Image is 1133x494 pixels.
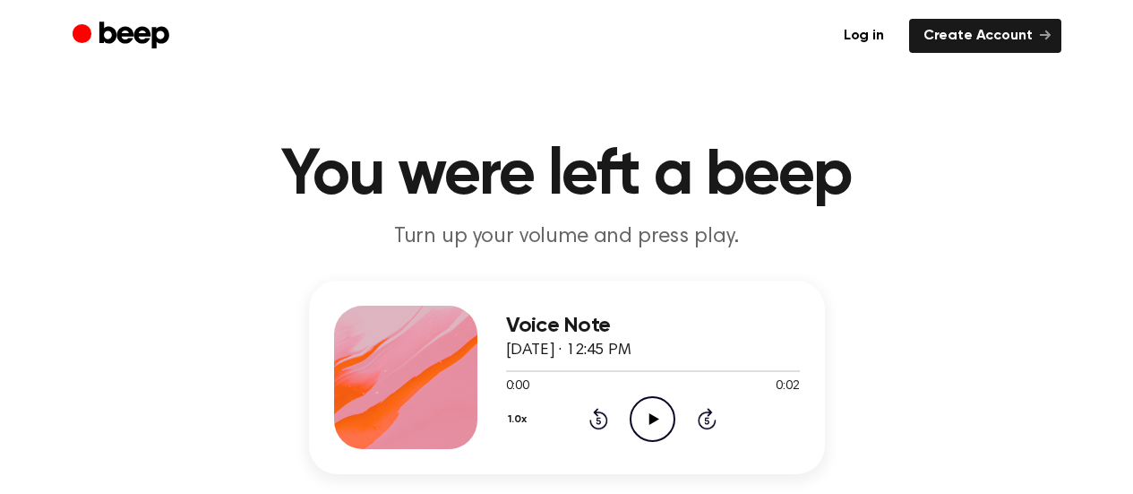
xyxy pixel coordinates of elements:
p: Turn up your volume and press play. [223,222,911,252]
span: 0:00 [506,377,529,396]
h1: You were left a beep [108,143,1026,208]
a: Log in [829,19,898,53]
span: [DATE] · 12:45 PM [506,342,631,359]
button: 1.0x [506,404,534,435]
h3: Voice Note [506,314,800,338]
a: Create Account [909,19,1061,53]
a: Beep [73,19,174,54]
span: 0:02 [776,377,799,396]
